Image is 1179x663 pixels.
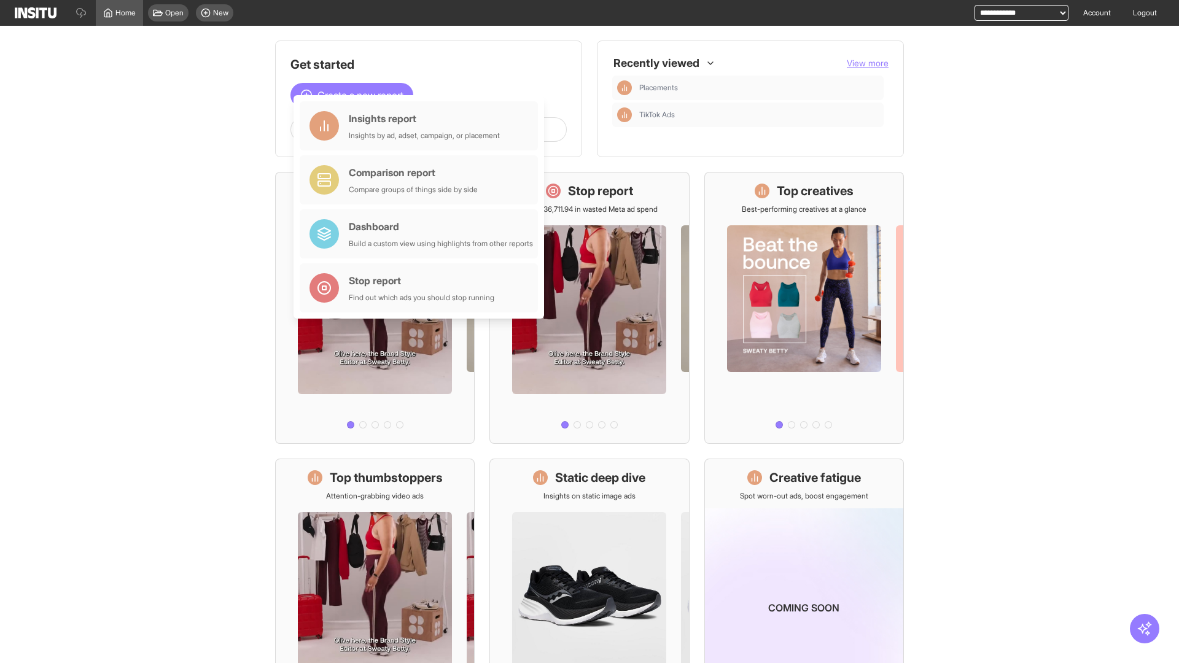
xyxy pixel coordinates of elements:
span: TikTok Ads [639,110,675,120]
div: Insights [617,80,632,95]
div: Comparison report [349,165,478,180]
h1: Top thumbstoppers [330,469,443,486]
div: Stop report [349,273,494,288]
span: New [213,8,228,18]
span: Open [165,8,184,18]
img: Logo [15,7,56,18]
span: Placements [639,83,678,93]
h1: Top creatives [777,182,854,200]
p: Insights on static image ads [543,491,636,501]
a: Stop reportSave £36,711.94 in wasted Meta ad spend [489,172,689,444]
div: Find out which ads you should stop running [349,293,494,303]
span: View more [847,58,889,68]
button: View more [847,57,889,69]
div: Insights report [349,111,500,126]
button: Create a new report [290,83,413,107]
span: Home [115,8,136,18]
div: Insights by ad, adset, campaign, or placement [349,131,500,141]
span: TikTok Ads [639,110,879,120]
a: Top creativesBest-performing creatives at a glance [704,172,904,444]
h1: Static deep dive [555,469,645,486]
p: Save £36,711.94 in wasted Meta ad spend [521,204,658,214]
div: Build a custom view using highlights from other reports [349,239,533,249]
div: Insights [617,107,632,122]
div: Dashboard [349,219,533,234]
h1: Stop report [568,182,633,200]
p: Attention-grabbing video ads [326,491,424,501]
h1: Get started [290,56,567,73]
a: What's live nowSee all active ads instantly [275,172,475,444]
span: Placements [639,83,879,93]
p: Best-performing creatives at a glance [742,204,866,214]
span: Create a new report [317,88,403,103]
div: Compare groups of things side by side [349,185,478,195]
